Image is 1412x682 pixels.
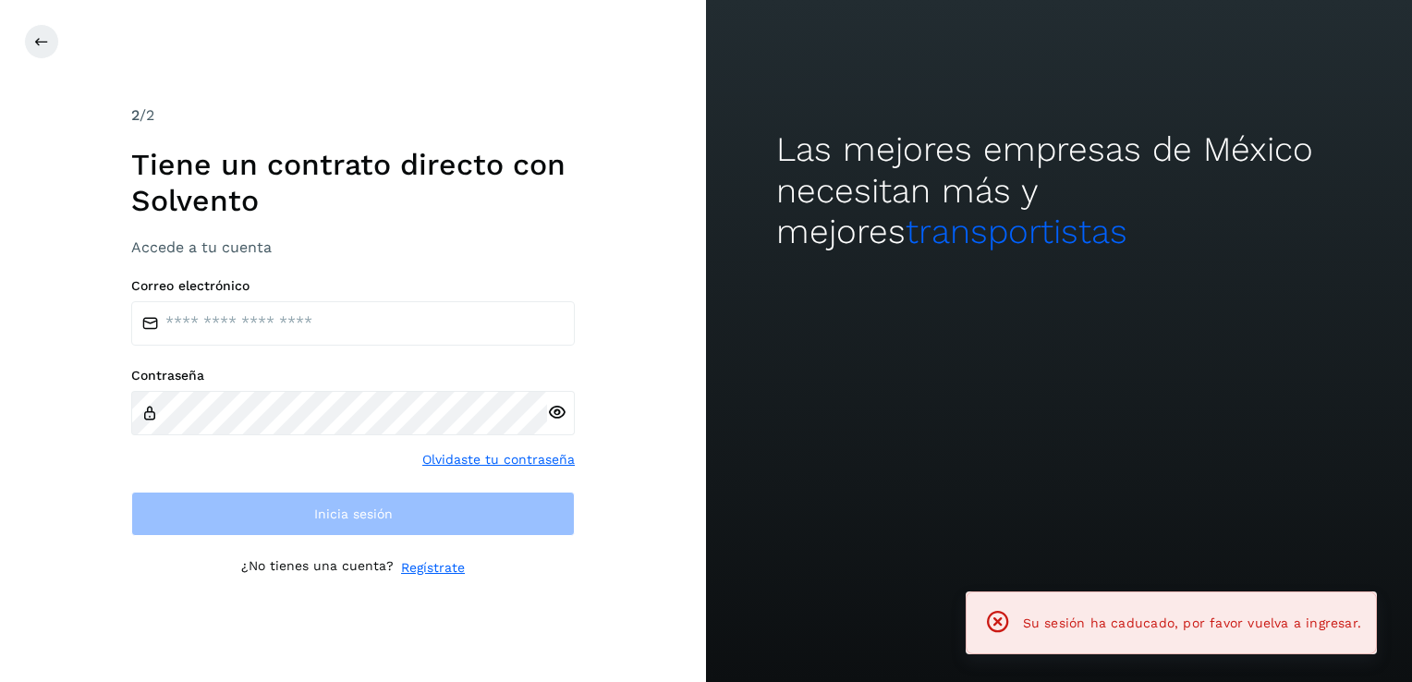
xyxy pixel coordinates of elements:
a: Regístrate [401,558,465,578]
h3: Accede a tu cuenta [131,238,575,256]
a: Olvidaste tu contraseña [422,450,575,469]
label: Correo electrónico [131,278,575,294]
label: Contraseña [131,368,575,384]
h2: Las mejores empresas de México necesitan más y mejores [776,129,1341,252]
span: 2 [131,106,140,124]
span: transportistas [906,212,1127,251]
div: /2 [131,104,575,127]
p: ¿No tienes una cuenta? [241,558,394,578]
h1: Tiene un contrato directo con Solvento [131,147,575,218]
button: Inicia sesión [131,492,575,536]
span: Inicia sesión [314,507,393,520]
span: Su sesión ha caducado, por favor vuelva a ingresar. [1023,615,1361,630]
